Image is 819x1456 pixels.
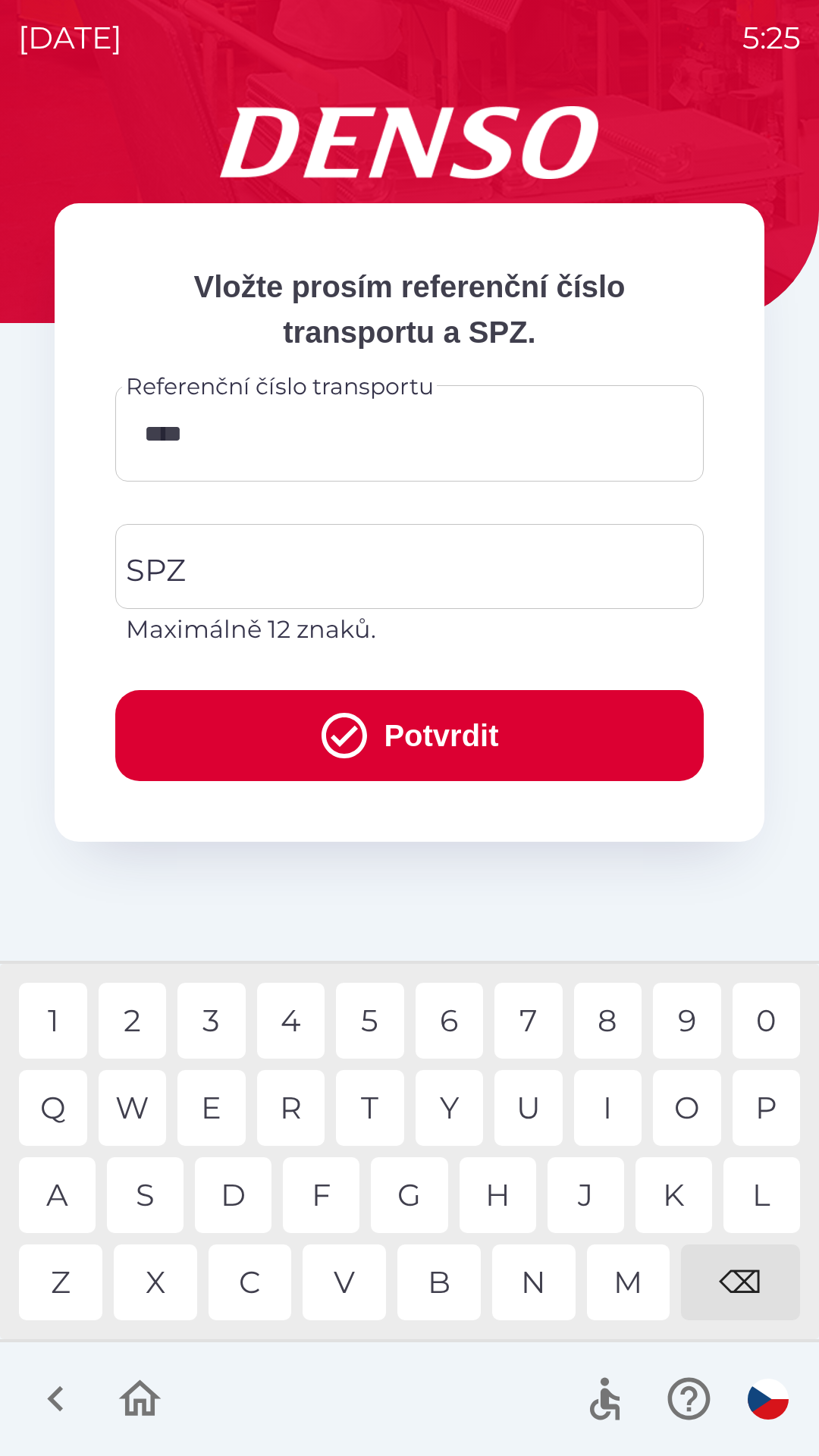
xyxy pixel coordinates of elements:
[126,611,693,648] p: Maximálně 12 znaků.
[126,370,434,403] label: Referenční číslo transportu
[115,264,704,355] p: Vložte prosím referenční číslo transportu a SPZ.
[18,15,122,61] p: [DATE]
[742,15,801,61] p: 5:25
[55,106,764,179] img: Logo
[115,690,704,781] button: Potvrdit
[748,1379,789,1420] img: cs flag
